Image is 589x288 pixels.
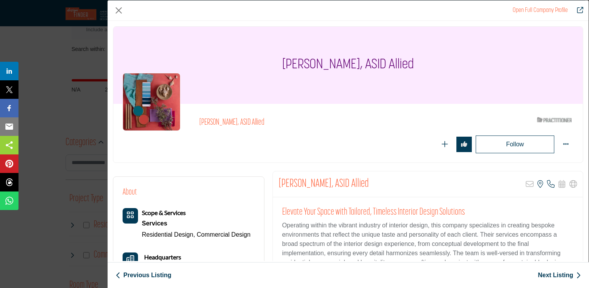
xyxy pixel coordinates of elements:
[282,207,574,218] h2: Elevate Your Space with Tailored, Timeless Interior Design Solutions
[476,136,554,153] button: Redirect to login
[144,252,181,262] b: Headquarters
[142,218,251,229] a: Services
[123,252,138,268] button: Headquarter icon
[282,27,414,104] h1: [PERSON_NAME], ASID Allied
[113,5,125,16] button: Close
[279,177,369,191] h2: Rosie Rainbow, ASID Allied
[513,7,568,14] a: Redirect to rosie-rainbow
[197,231,251,238] a: Commercial Design
[537,115,572,125] img: ASID Qualified Practitioners
[282,221,574,276] p: Operating within the vibrant industry of interior design, this company specializes in creating be...
[142,218,251,229] div: Interior and exterior spaces including lighting, layouts, furnishings, accessories, artwork, land...
[142,210,186,216] a: Scope & Services
[437,137,453,152] button: Redirect to login page
[199,118,411,128] h2: [PERSON_NAME], ASID Allied
[142,231,195,238] a: Residential Design,
[538,271,581,280] a: Next Listing
[116,271,171,280] a: Previous Listing
[123,73,180,131] img: rosie-rainbow logo
[123,208,138,224] button: Category Icon
[456,137,472,152] button: Redirect to login page
[572,6,583,15] a: Redirect to rosie-rainbow
[558,137,574,152] button: More Options
[123,186,137,199] h2: About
